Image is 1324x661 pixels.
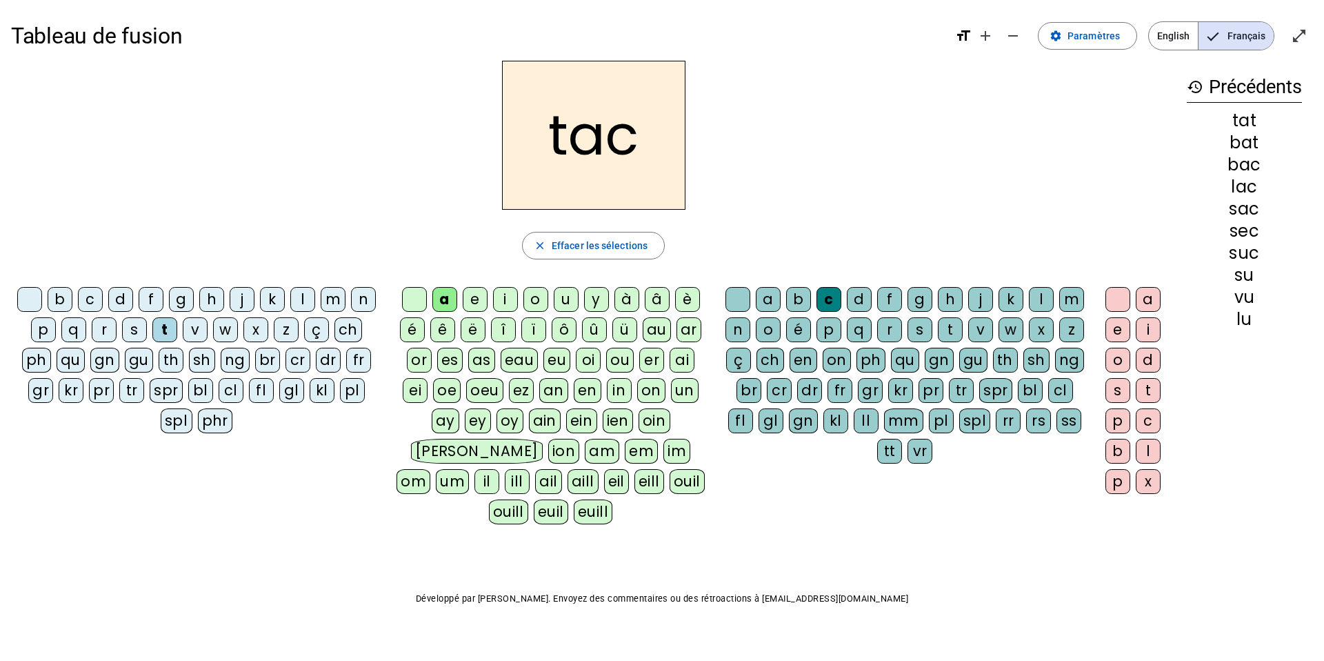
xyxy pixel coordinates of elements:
div: im [663,439,690,464]
div: euill [574,500,612,524]
div: sac [1187,201,1302,217]
div: qu [57,348,85,373]
div: ph [22,348,51,373]
div: th [993,348,1018,373]
mat-icon: format_size [955,28,972,44]
div: oe [433,378,461,403]
div: h [199,287,224,312]
div: sh [1023,348,1050,373]
div: rs [1026,408,1051,433]
div: ç [304,317,329,342]
mat-button-toggle-group: Language selection [1148,21,1274,50]
div: gn [789,408,818,433]
div: cl [1048,378,1073,403]
div: om [397,469,430,494]
div: gu [125,348,153,373]
h3: Précédents [1187,72,1302,103]
div: ar [676,317,701,342]
div: g [907,287,932,312]
div: z [274,317,299,342]
div: qu [891,348,919,373]
div: a [756,287,781,312]
div: pl [929,408,954,433]
div: t [1136,378,1161,403]
div: à [614,287,639,312]
div: b [48,287,72,312]
div: t [938,317,963,342]
div: pr [919,378,943,403]
div: en [790,348,817,373]
div: eil [604,469,630,494]
div: [PERSON_NAME] [411,439,543,464]
div: ph [856,348,885,373]
p: Développé par [PERSON_NAME]. Envoyez des commentaires ou des rétroactions à [EMAIL_ADDRESS][DOMAI... [11,591,1313,607]
span: English [1149,22,1198,50]
div: e [463,287,488,312]
div: kl [310,378,334,403]
div: sec [1187,223,1302,239]
div: er [639,348,664,373]
button: Effacer les sélections [522,232,665,259]
div: l [1029,287,1054,312]
div: gl [759,408,783,433]
div: cr [767,378,792,403]
div: kl [823,408,848,433]
div: gr [858,378,883,403]
div: bat [1187,135,1302,151]
div: gu [959,348,987,373]
div: r [877,317,902,342]
div: oeu [466,378,503,403]
div: am [585,439,619,464]
mat-icon: close [534,239,546,252]
div: um [436,469,469,494]
div: phr [198,408,233,433]
div: eau [501,348,539,373]
div: x [243,317,268,342]
div: gn [925,348,954,373]
div: ouill [489,500,528,524]
div: ion [548,439,580,464]
div: an [539,378,568,403]
div: d [847,287,872,312]
div: ê [430,317,455,342]
div: vu [1187,289,1302,306]
div: s [907,317,932,342]
div: ein [566,408,597,433]
div: pr [89,378,114,403]
div: h [938,287,963,312]
div: lac [1187,179,1302,195]
h2: tac [502,61,685,210]
div: s [122,317,147,342]
div: ë [461,317,485,342]
div: sh [189,348,215,373]
div: eu [543,348,570,373]
div: on [823,348,851,373]
mat-icon: settings [1050,30,1062,42]
div: é [786,317,811,342]
span: Effacer les sélections [552,237,648,254]
div: bac [1187,157,1302,173]
div: gr [28,378,53,403]
div: r [92,317,117,342]
div: eill [634,469,664,494]
div: ch [334,317,362,342]
div: j [230,287,254,312]
div: n [725,317,750,342]
div: ill [505,469,530,494]
div: euil [534,500,568,524]
div: o [1105,348,1130,373]
div: ï [521,317,546,342]
div: ou [606,348,634,373]
div: em [625,439,658,464]
div: spl [161,408,192,433]
div: w [213,317,238,342]
span: Français [1198,22,1274,50]
div: ay [432,408,459,433]
div: il [474,469,499,494]
div: bl [1018,378,1043,403]
div: ng [221,348,250,373]
div: ai [670,348,694,373]
div: f [877,287,902,312]
div: th [159,348,183,373]
div: dr [316,348,341,373]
